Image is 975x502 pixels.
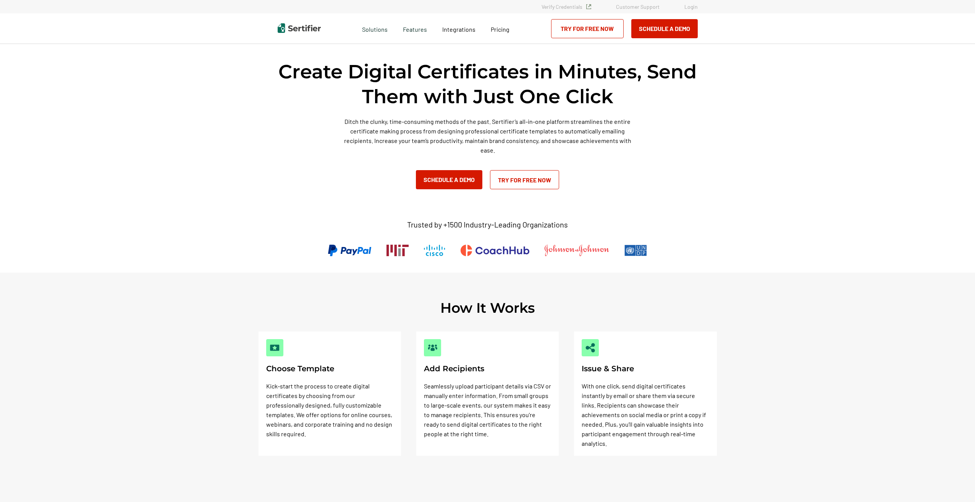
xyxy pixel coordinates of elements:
[442,24,475,33] a: Integrations
[461,245,529,256] img: CoachHub
[545,245,609,256] img: Johnson & Johnson
[586,4,591,9] img: Verified
[551,19,624,38] a: Try for Free Now
[266,364,393,374] h3: Choose Template
[585,343,595,353] img: Issue & Share Image
[428,343,437,353] img: Add Recipients Image
[341,117,635,155] p: Ditch the clunky, time-consuming methods of the past. Sertifier’s all-in-one platform streamlines...
[542,3,591,10] a: Verify Credentials
[616,3,660,10] a: Customer Support
[270,343,280,353] img: Choose Template Image
[491,24,509,33] a: Pricing
[424,381,551,439] p: Seamlessly upload participant details via CSV or manually enter information. From small groups to...
[582,364,709,374] h3: Issue & Share
[490,170,559,189] a: Try for Free Now
[491,26,509,33] span: Pricing
[442,26,475,33] span: Integrations
[624,245,647,256] img: UNDP
[424,364,551,374] h3: Add Recipients
[278,23,321,33] img: Sertifier | Digital Credentialing Platform
[278,59,698,109] h1: Create Digital Certificates in Minutes, Send Them with Just One Click
[424,245,445,256] img: Cisco
[684,3,698,10] a: Login
[386,245,409,256] img: Massachusetts Institute of Technology
[582,381,709,448] p: With one click, send digital certificates instantly by email or share them via secure links. Reci...
[407,220,568,229] p: Trusted by +1500 Industry-Leading Organizations
[266,381,393,439] p: Kick-start the process to create digital certificates by choosing from our professionally designe...
[440,299,535,316] h2: How It Works
[328,245,371,256] img: PayPal
[403,24,427,33] span: Features
[362,24,388,33] span: Solutions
